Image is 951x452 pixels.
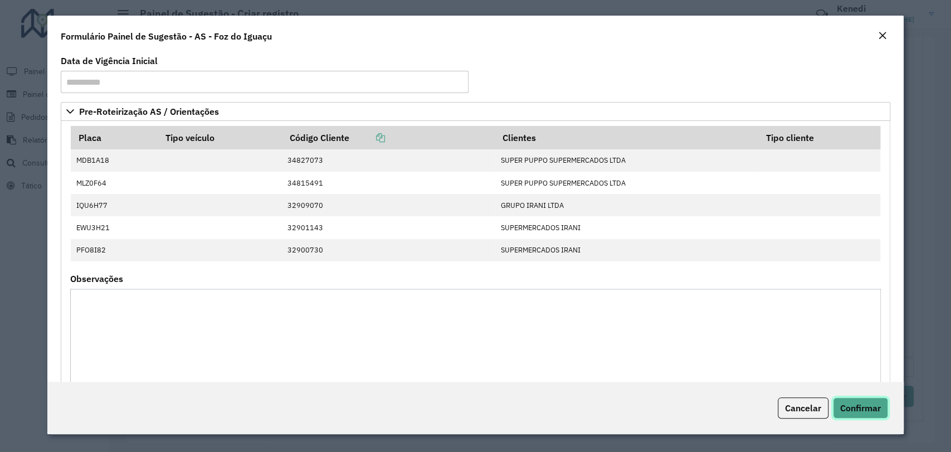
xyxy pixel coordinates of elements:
span: Confirmar [840,402,881,414]
button: Close [875,29,890,43]
td: EWU3H21 [71,216,158,239]
h4: Formulário Painel de Sugestão - AS - Foz do Iguaçu [61,30,272,43]
span: Cancelar [785,402,821,414]
td: 32901143 [282,216,495,239]
td: 34827073 [282,149,495,172]
em: Fechar [878,31,887,40]
label: Observações [70,272,123,285]
th: Placa [71,126,158,149]
td: SUPERMERCADOS IRANI [495,216,759,239]
td: PFO8I82 [71,239,158,261]
div: Pre-Roteirização AS / Orientações [61,121,890,397]
td: GRUPO IRANI LTDA [495,194,759,216]
td: 34815491 [282,172,495,194]
td: MDB1A18 [71,149,158,172]
td: 32900730 [282,239,495,261]
a: Copiar [349,132,384,143]
label: Data de Vigência Inicial [61,54,158,67]
th: Tipo cliente [758,126,880,149]
td: 32909070 [282,194,495,216]
th: Código Cliente [282,126,495,149]
a: Pre-Roteirização AS / Orientações [61,102,890,121]
button: Confirmar [833,397,888,419]
span: Pre-Roteirização AS / Orientações [79,107,219,116]
td: MLZ0F64 [71,172,158,194]
button: Cancelar [778,397,828,419]
td: SUPER PUPPO SUPERMERCADOS LTDA [495,172,759,194]
th: Tipo veículo [158,126,282,149]
td: SUPERMERCADOS IRANI [495,239,759,261]
th: Clientes [495,126,759,149]
td: IQU6H77 [71,194,158,216]
td: SUPER PUPPO SUPERMERCADOS LTDA [495,149,759,172]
